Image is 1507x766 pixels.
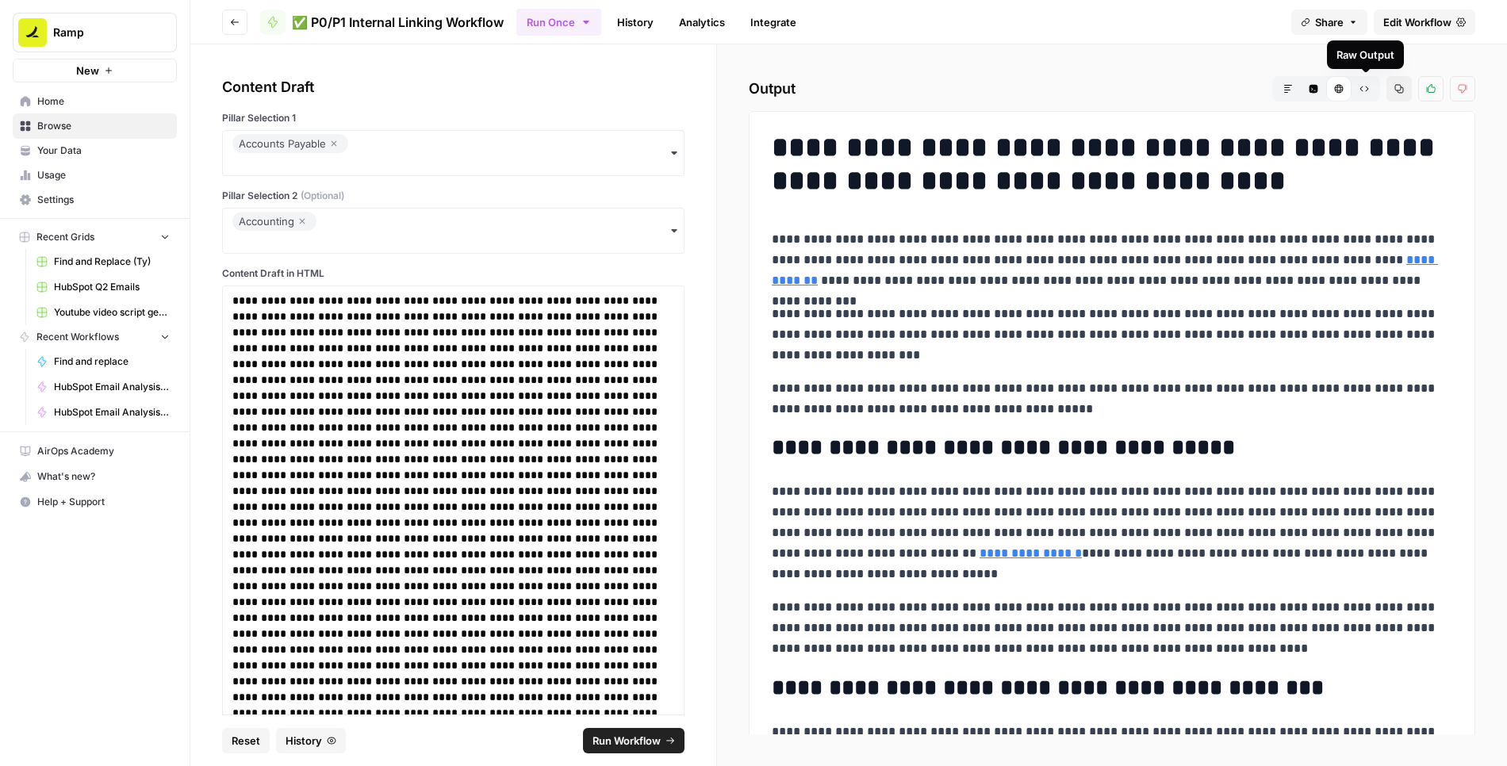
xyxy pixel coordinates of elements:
[13,489,177,515] button: Help + Support
[749,76,1475,101] h2: Output
[37,168,170,182] span: Usage
[53,25,149,40] span: Ramp
[1291,10,1367,35] button: Share
[37,94,170,109] span: Home
[222,76,684,98] div: Content Draft
[13,225,177,249] button: Recent Grids
[13,89,177,114] a: Home
[276,728,346,753] button: History
[222,111,684,125] label: Pillar Selection 1
[29,349,177,374] a: Find and replace
[54,280,170,294] span: HubSpot Q2 Emails
[54,305,170,320] span: Youtube video script generator
[516,9,601,36] button: Run Once
[13,138,177,163] a: Your Data
[36,230,94,244] span: Recent Grids
[232,733,260,749] span: Reset
[29,300,177,325] a: Youtube video script generator
[222,728,270,753] button: Reset
[222,208,684,254] button: Accounting
[608,10,663,35] a: History
[13,13,177,52] button: Workspace: Ramp
[669,10,734,35] a: Analytics
[13,113,177,139] a: Browse
[222,189,684,203] label: Pillar Selection 2
[1315,14,1344,30] span: Share
[13,187,177,213] a: Settings
[13,325,177,349] button: Recent Workflows
[13,464,177,489] button: What's new?
[37,495,170,509] span: Help + Support
[301,189,344,203] span: (Optional)
[37,193,170,207] span: Settings
[1383,14,1451,30] span: Edit Workflow
[592,733,661,749] span: Run Workflow
[37,144,170,158] span: Your Data
[29,274,177,300] a: HubSpot Q2 Emails
[54,354,170,369] span: Find and replace
[1336,47,1394,63] div: Raw Output
[54,405,170,419] span: HubSpot Email Analysis Segment
[222,266,684,281] label: Content Draft in HTML
[29,400,177,425] a: HubSpot Email Analysis Segment
[583,728,684,753] button: Run Workflow
[286,733,322,749] span: History
[1374,10,1475,35] a: Edit Workflow
[13,59,177,82] button: New
[36,330,119,344] span: Recent Workflows
[741,10,806,35] a: Integrate
[37,444,170,458] span: AirOps Academy
[37,119,170,133] span: Browse
[76,63,99,79] span: New
[222,130,684,176] button: Accounts Payable
[54,380,170,394] span: HubSpot Email Analysis Segment - Low Performers
[260,10,504,35] a: ✅ P0/P1 Internal Linking Workflow
[13,465,176,488] div: What's new?
[239,212,310,231] div: Accounting
[292,13,504,32] span: ✅ P0/P1 Internal Linking Workflow
[13,163,177,188] a: Usage
[13,439,177,464] a: AirOps Academy
[29,249,177,274] a: Find and Replace (Ty)
[29,374,177,400] a: HubSpot Email Analysis Segment - Low Performers
[54,255,170,269] span: Find and Replace (Ty)
[18,18,47,47] img: Ramp Logo
[239,134,342,153] div: Accounts Payable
